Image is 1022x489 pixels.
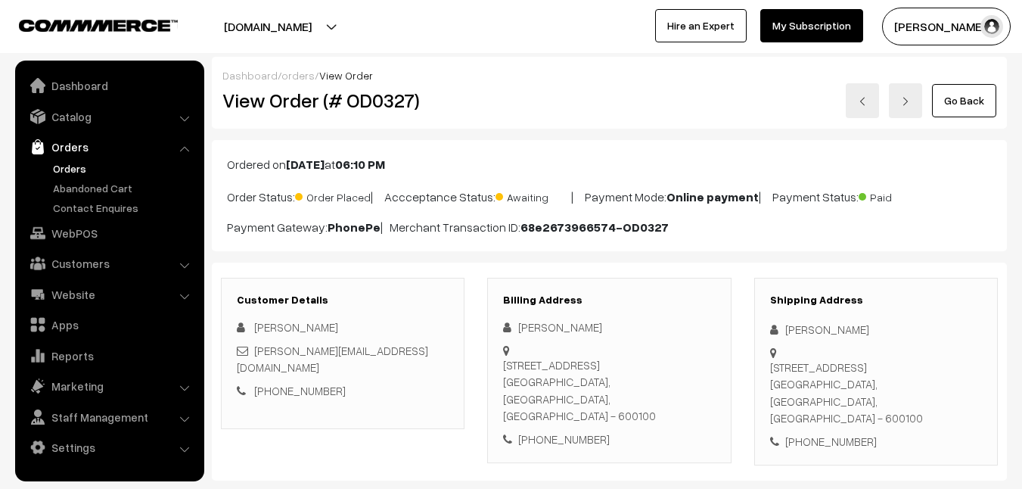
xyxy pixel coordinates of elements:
a: Abandoned Cart [49,180,199,196]
a: Catalog [19,103,199,130]
a: orders [281,69,315,82]
b: [DATE] [286,157,325,172]
span: View Order [319,69,373,82]
img: COMMMERCE [19,20,178,31]
p: Payment Gateway: | Merchant Transaction ID: [227,218,992,236]
div: [PHONE_NUMBER] [770,433,982,450]
a: Hire an Expert [655,9,747,42]
a: Contact Enquires [49,200,199,216]
img: user [980,15,1003,38]
img: right-arrow.png [901,97,910,106]
a: Dashboard [19,72,199,99]
a: [PHONE_NUMBER] [254,384,346,397]
a: COMMMERCE [19,15,151,33]
a: Settings [19,434,199,461]
h3: Shipping Address [770,294,982,307]
a: Reports [19,342,199,369]
a: Marketing [19,372,199,400]
a: Staff Management [19,403,199,431]
h2: View Order (# OD0327) [222,89,465,112]
div: [PERSON_NAME] [770,321,982,338]
h3: Customer Details [237,294,449,307]
a: Dashboard [222,69,278,82]
a: Customers [19,250,199,277]
div: / / [222,67,996,83]
p: Order Status: | Accceptance Status: | Payment Mode: | Payment Status: [227,185,992,206]
img: left-arrow.png [858,97,867,106]
span: Order Placed [295,185,371,205]
a: Orders [19,133,199,160]
span: Awaiting [495,185,571,205]
div: [STREET_ADDRESS] [GEOGRAPHIC_DATA], [GEOGRAPHIC_DATA], [GEOGRAPHIC_DATA] - 600100 [770,359,982,427]
a: My Subscription [760,9,863,42]
p: Ordered on at [227,155,992,173]
a: [PERSON_NAME][EMAIL_ADDRESS][DOMAIN_NAME] [237,344,428,375]
b: 06:10 PM [335,157,385,172]
a: WebPOS [19,220,199,247]
a: Apps [19,311,199,338]
h3: Billing Address [503,294,715,307]
span: [PERSON_NAME] [254,320,338,334]
b: Online payment [666,189,759,204]
button: [DOMAIN_NAME] [171,8,365,45]
b: 68e2673966574-OD0327 [520,220,669,235]
b: PhonePe [328,220,381,235]
button: [PERSON_NAME] [882,8,1011,45]
a: Go Back [932,84,996,117]
a: Website [19,281,199,308]
div: [PHONE_NUMBER] [503,431,715,448]
div: [STREET_ADDRESS] [GEOGRAPHIC_DATA], [GEOGRAPHIC_DATA], [GEOGRAPHIC_DATA] - 600100 [503,357,715,425]
div: [PERSON_NAME] [503,319,715,336]
span: Paid [859,185,934,205]
a: Orders [49,160,199,176]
